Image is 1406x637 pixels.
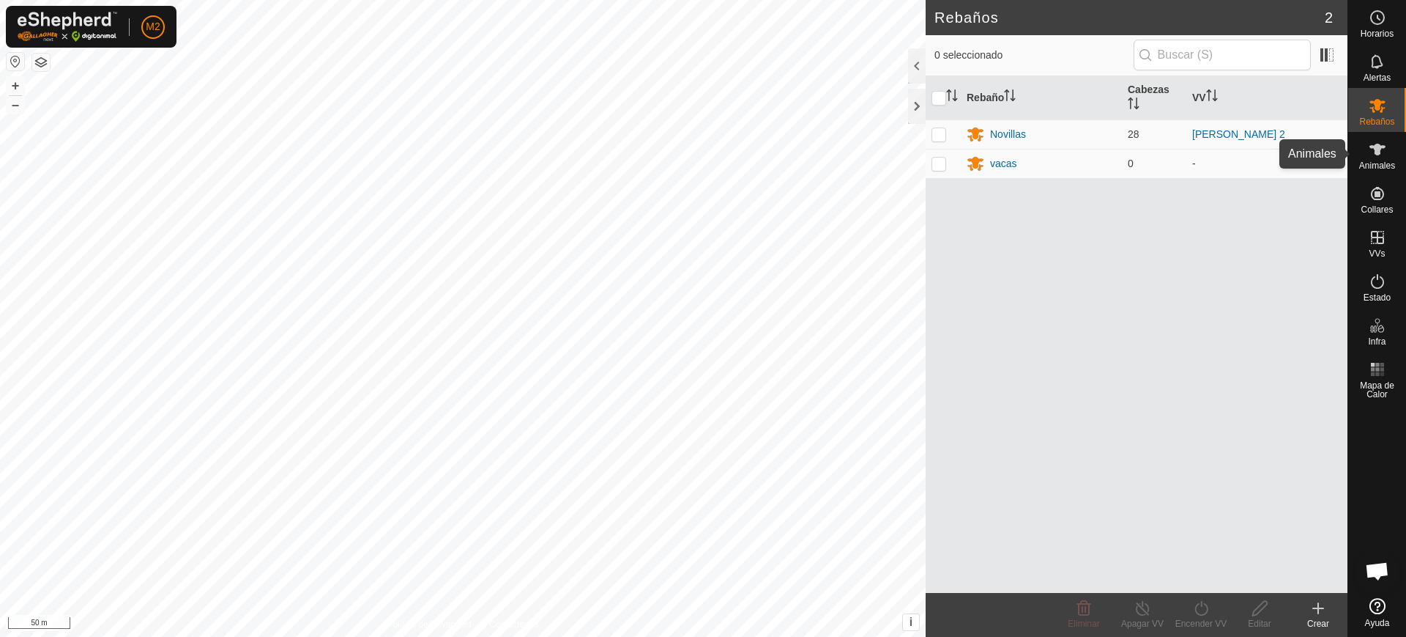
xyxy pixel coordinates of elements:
p-sorticon: Activar para ordenar [1206,92,1218,103]
input: Buscar (S) [1134,40,1311,70]
div: Novillas [990,127,1026,142]
button: + [7,77,24,95]
span: 2 [1325,7,1333,29]
span: i [910,616,912,628]
button: – [7,96,24,114]
span: 28 [1128,128,1139,140]
span: Animales [1359,161,1395,170]
button: i [903,614,919,630]
span: VVs [1369,249,1385,258]
th: Cabezas [1122,76,1186,120]
div: Encender VV [1172,617,1230,630]
a: Chat abierto [1355,549,1399,593]
h2: Rebaños [934,9,1325,26]
span: Horarios [1361,29,1394,38]
span: Eliminar [1068,619,1099,629]
span: Rebaños [1359,117,1394,126]
img: Logo Gallagher [18,12,117,42]
div: vacas [990,156,1017,172]
span: Ayuda [1365,619,1390,627]
span: Infra [1368,337,1385,346]
span: M2 [146,19,160,34]
span: Mapa de Calor [1352,381,1402,399]
th: VV [1186,76,1347,120]
div: Editar [1230,617,1289,630]
div: Apagar VV [1113,617,1172,630]
td: - [1186,149,1347,178]
p-sorticon: Activar para ordenar [946,92,958,103]
span: Collares [1361,205,1393,214]
button: Capas del Mapa [32,54,50,71]
a: Ayuda [1348,592,1406,633]
div: Crear [1289,617,1347,630]
a: [PERSON_NAME] 2 [1192,128,1285,140]
button: Restablecer Mapa [7,53,24,70]
th: Rebaño [961,76,1122,120]
span: Alertas [1364,73,1391,82]
a: Contáctenos [489,618,538,631]
span: 0 seleccionado [934,48,1134,63]
p-sorticon: Activar para ordenar [1128,100,1139,111]
span: 0 [1128,158,1134,169]
a: Política de Privacidad [387,618,472,631]
span: Estado [1364,293,1391,302]
p-sorticon: Activar para ordenar [1004,92,1016,103]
